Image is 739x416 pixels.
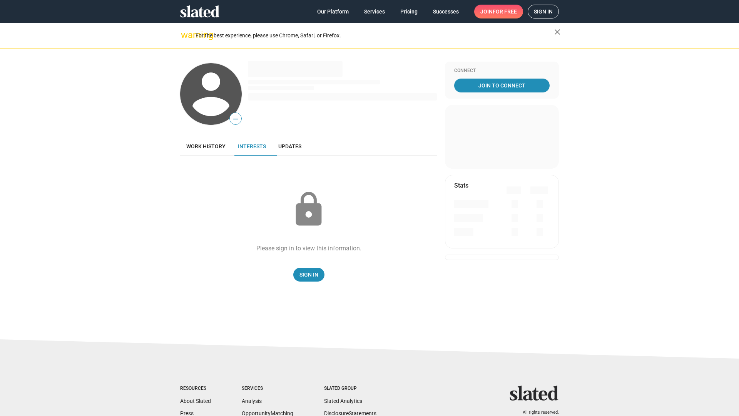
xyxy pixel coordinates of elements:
[278,143,301,149] span: Updates
[180,137,232,156] a: Work history
[427,5,465,18] a: Successes
[293,268,324,282] a: Sign In
[324,398,362,404] a: Slated Analytics
[324,386,376,392] div: Slated Group
[553,27,562,37] mat-icon: close
[493,5,517,18] span: for free
[311,5,355,18] a: Our Platform
[272,137,308,156] a: Updates
[454,79,550,92] a: Join To Connect
[238,143,266,149] span: Interests
[186,143,226,149] span: Work history
[180,398,211,404] a: About Slated
[480,5,517,18] span: Join
[242,386,293,392] div: Services
[181,30,190,40] mat-icon: warning
[180,386,211,392] div: Resources
[433,5,459,18] span: Successes
[289,190,328,229] mat-icon: lock
[454,181,468,190] mat-card-title: Stats
[196,30,554,41] div: For the best experience, please use Chrome, Safari, or Firefox.
[256,244,361,252] div: Please sign in to view this information.
[242,398,262,404] a: Analysis
[394,5,424,18] a: Pricing
[400,5,418,18] span: Pricing
[534,5,553,18] span: Sign in
[317,5,349,18] span: Our Platform
[358,5,391,18] a: Services
[528,5,559,18] a: Sign in
[299,268,318,282] span: Sign In
[456,79,548,92] span: Join To Connect
[454,68,550,74] div: Connect
[364,5,385,18] span: Services
[232,137,272,156] a: Interests
[474,5,523,18] a: Joinfor free
[230,114,241,124] span: —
